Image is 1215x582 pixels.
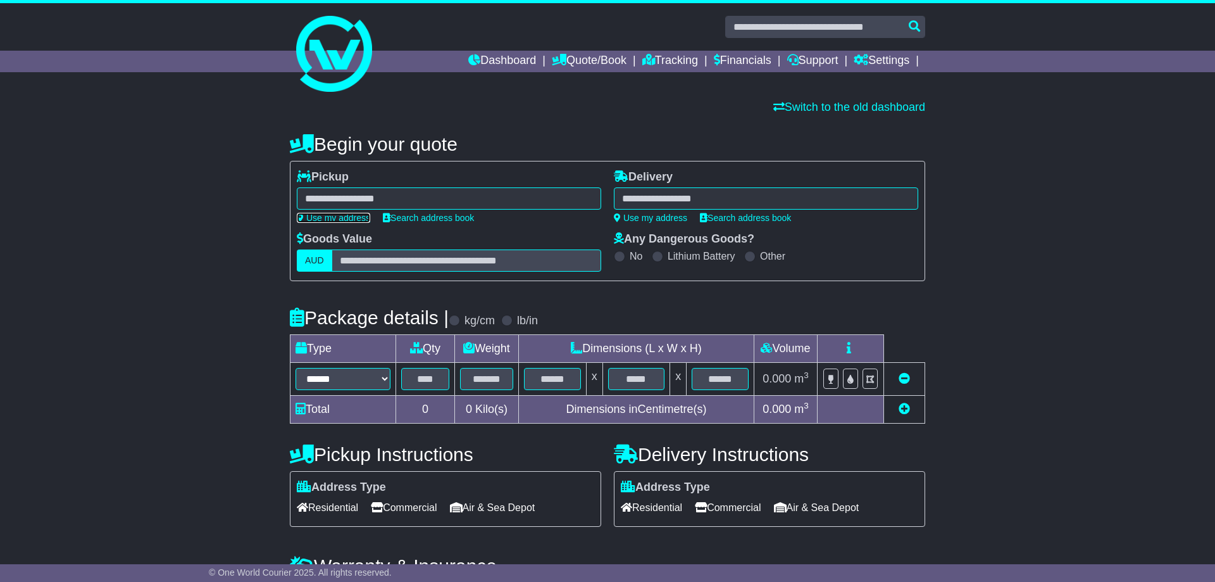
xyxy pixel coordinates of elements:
a: Search address book [383,213,474,223]
span: Air & Sea Depot [774,498,859,517]
a: Dashboard [468,51,536,72]
h4: Package details | [290,307,449,328]
span: 0 [466,403,472,415]
span: 0.000 [763,372,791,385]
h4: Warranty & Insurance [290,555,925,576]
td: x [670,363,687,396]
a: Settings [854,51,909,72]
label: Address Type [297,481,386,495]
td: Qty [396,335,455,363]
a: Quote/Book [552,51,626,72]
span: © One World Courier 2025. All rights reserved. [209,567,392,578]
a: Use my address [614,213,687,223]
span: Residential [621,498,682,517]
a: Tracking [642,51,698,72]
td: Volume [754,335,817,363]
span: Commercial [371,498,437,517]
span: Residential [297,498,358,517]
td: Weight [455,335,519,363]
a: Search address book [700,213,791,223]
label: Lithium Battery [668,250,735,262]
label: Any Dangerous Goods? [614,232,754,246]
a: Financials [714,51,771,72]
td: x [586,363,602,396]
span: m [794,403,809,415]
span: Commercial [695,498,761,517]
label: Goods Value [297,232,372,246]
label: lb/in [517,314,538,328]
sup: 3 [804,370,809,380]
span: m [794,372,809,385]
label: Other [760,250,785,262]
td: Dimensions (L x W x H) [518,335,754,363]
label: Pickup [297,170,349,184]
a: Switch to the old dashboard [773,101,925,113]
a: Add new item [899,403,910,415]
td: 0 [396,396,455,424]
td: Dimensions in Centimetre(s) [518,396,754,424]
label: Delivery [614,170,673,184]
sup: 3 [804,401,809,410]
h4: Delivery Instructions [614,444,925,465]
td: Total [290,396,396,424]
label: Address Type [621,481,710,495]
h4: Begin your quote [290,134,925,155]
h4: Pickup Instructions [290,444,601,465]
a: Support [787,51,838,72]
label: No [630,250,642,262]
span: 0.000 [763,403,791,415]
td: Kilo(s) [455,396,519,424]
td: Type [290,335,396,363]
span: Air & Sea Depot [450,498,535,517]
label: AUD [297,250,332,272]
label: kg/cm [464,314,495,328]
a: Remove this item [899,372,910,385]
a: Use my address [297,213,370,223]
